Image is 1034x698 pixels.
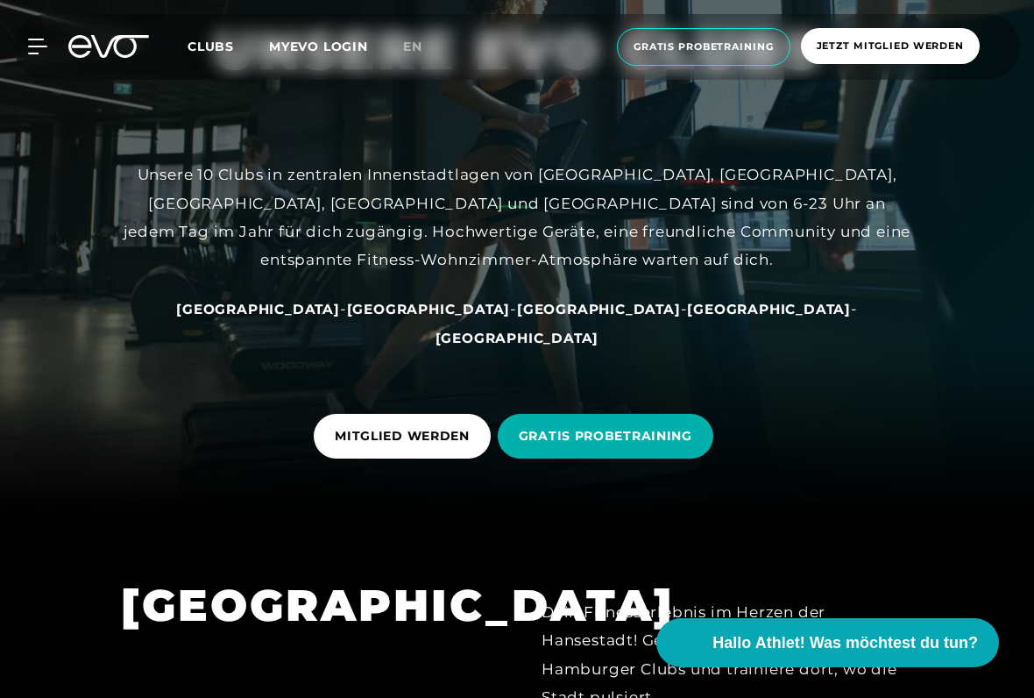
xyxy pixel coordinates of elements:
span: MITGLIED WERDEN [335,427,470,445]
button: Hallo Athlet! Was möchtest du tun? [656,618,999,667]
span: Jetzt Mitglied werden [817,39,964,53]
span: [GEOGRAPHIC_DATA] [176,301,340,317]
a: Jetzt Mitglied werden [796,28,985,66]
a: [GEOGRAPHIC_DATA] [347,300,511,317]
a: [GEOGRAPHIC_DATA] [687,300,851,317]
div: Unsere 10 Clubs in zentralen Innenstadtlagen von [GEOGRAPHIC_DATA], [GEOGRAPHIC_DATA], [GEOGRAPHI... [123,160,911,274]
a: GRATIS PROBETRAINING [498,401,720,472]
span: [GEOGRAPHIC_DATA] [347,301,511,317]
a: [GEOGRAPHIC_DATA] [436,329,599,346]
span: Hallo Athlet! Was möchtest du tun? [712,631,978,655]
span: [GEOGRAPHIC_DATA] [517,301,681,317]
a: MITGLIED WERDEN [314,401,498,472]
a: [GEOGRAPHIC_DATA] [176,300,340,317]
span: en [403,39,422,54]
a: en [403,37,443,57]
div: - - - - [123,295,911,352]
a: [GEOGRAPHIC_DATA] [517,300,681,317]
a: MYEVO LOGIN [269,39,368,54]
a: Gratis Probetraining [612,28,796,66]
span: Gratis Probetraining [634,39,774,54]
span: [GEOGRAPHIC_DATA] [436,330,599,346]
span: GRATIS PROBETRAINING [519,427,692,445]
span: Clubs [188,39,234,54]
span: [GEOGRAPHIC_DATA] [687,301,851,317]
a: Clubs [188,38,269,54]
h1: [GEOGRAPHIC_DATA] [121,577,492,634]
